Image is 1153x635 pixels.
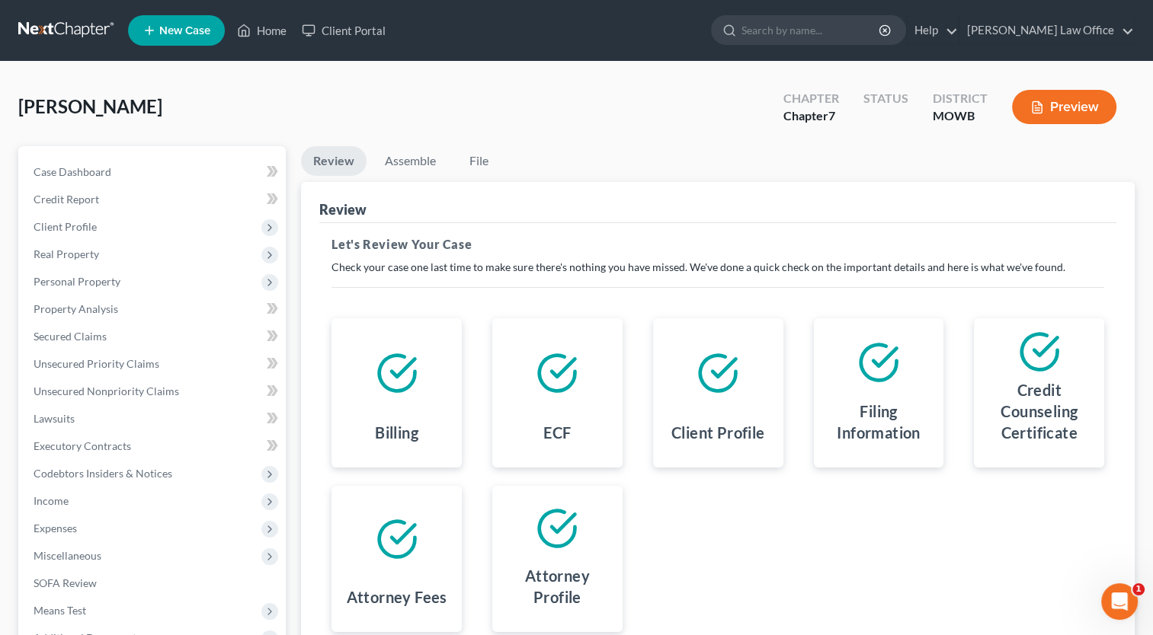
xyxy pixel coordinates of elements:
a: Secured Claims [21,323,286,350]
span: SOFA Review [34,576,97,589]
p: Check your case one last time to make sure there's nothing you have missed. We've done a quick ch... [331,260,1104,275]
span: New Case [159,25,210,37]
span: Case Dashboard [34,165,111,178]
a: Lawsuits [21,405,286,432]
h5: Let's Review Your Case [331,235,1104,254]
a: Review [301,146,367,176]
span: Credit Report [34,193,99,206]
div: Chapter [783,107,839,125]
button: Preview [1012,90,1116,124]
span: Codebtors Insiders & Notices [34,467,172,480]
div: Chapter [783,90,839,107]
h4: Filing Information [826,400,932,443]
div: Status [863,90,908,107]
span: Income [34,494,69,507]
span: Lawsuits [34,412,75,425]
span: Real Property [34,247,99,260]
h4: Attorney Fees [347,586,447,608]
a: Help [907,17,958,44]
h4: Credit Counseling Certificate [986,379,1092,443]
a: SOFA Review [21,570,286,597]
span: Secured Claims [34,330,107,343]
a: Property Analysis [21,295,286,323]
span: Client Profile [34,220,97,233]
span: Expenses [34,522,77,534]
h4: Attorney Profile [504,565,610,608]
div: MOWB [933,107,988,125]
a: Home [229,17,294,44]
span: Unsecured Priority Claims [34,357,159,370]
h4: Billing [375,422,418,443]
span: Executory Contracts [34,439,131,452]
a: Case Dashboard [21,158,286,186]
a: Unsecured Nonpriority Claims [21,378,286,405]
span: 1 [1132,583,1145,595]
span: 7 [828,108,835,123]
span: Miscellaneous [34,549,101,562]
a: [PERSON_NAME] Law Office [959,17,1134,44]
iframe: Intercom live chat [1101,583,1138,620]
span: [PERSON_NAME] [18,95,162,117]
span: Property Analysis [34,302,118,315]
div: District [933,90,988,107]
a: Assemble [373,146,448,176]
span: Means Test [34,604,86,617]
span: Unsecured Nonpriority Claims [34,385,179,397]
h4: ECF [543,422,571,443]
a: Executory Contracts [21,432,286,460]
a: Credit Report [21,186,286,213]
span: Personal Property [34,275,120,288]
div: Review [319,200,367,219]
a: Client Portal [294,17,393,44]
input: Search by name... [741,16,881,44]
a: File [454,146,503,176]
a: Unsecured Priority Claims [21,350,286,378]
h4: Client Profile [671,422,765,443]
